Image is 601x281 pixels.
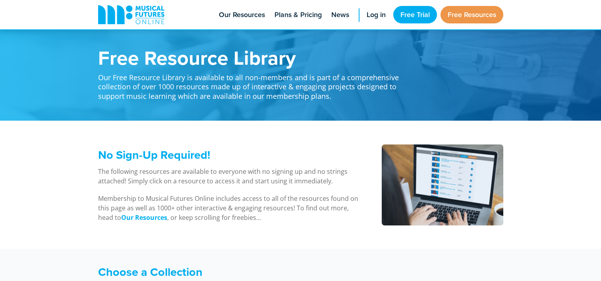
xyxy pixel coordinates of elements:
[98,67,408,101] p: Our Free Resource Library is available to all non-members and is part of a comprehensive collecti...
[393,6,437,23] a: Free Trial
[367,10,386,20] span: Log in
[98,194,361,222] p: Membership to Musical Futures Online includes access to all of the resources found on this page a...
[219,10,265,20] span: Our Resources
[331,10,349,20] span: News
[98,167,361,186] p: The following resources are available to everyone with no signing up and no strings attached! Sim...
[121,213,167,222] a: Our Resources
[98,48,408,67] h1: Free Resource Library
[98,265,408,279] h3: Choose a Collection
[441,6,503,23] a: Free Resources
[274,10,322,20] span: Plans & Pricing
[98,146,210,163] span: No Sign-Up Required!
